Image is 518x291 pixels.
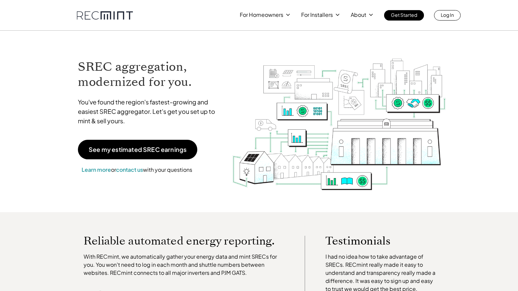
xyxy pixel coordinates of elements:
a: Log In [434,10,461,21]
p: About [351,10,366,20]
p: Testimonials [325,236,426,246]
img: RECmint value cycle [232,41,447,192]
p: With RECmint, we automatically gather your energy data and mint SRECs for you. You won't need to ... [84,253,285,277]
p: For Installers [301,10,333,20]
a: Learn more [82,166,111,173]
p: or with your questions [78,165,196,174]
p: Reliable automated energy reporting. [84,236,285,246]
a: See my estimated SREC earnings [78,140,197,159]
p: Log In [441,10,454,20]
a: Get Started [384,10,424,21]
p: For Homeowners [240,10,283,20]
h1: SREC aggregation, modernized for you. [78,59,222,90]
p: See my estimated SREC earnings [89,147,186,153]
a: contact us [116,166,143,173]
p: Get Started [391,10,417,20]
p: You've found the region's fastest-growing and easiest SREC aggregator. Let's get you set up to mi... [78,97,222,126]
